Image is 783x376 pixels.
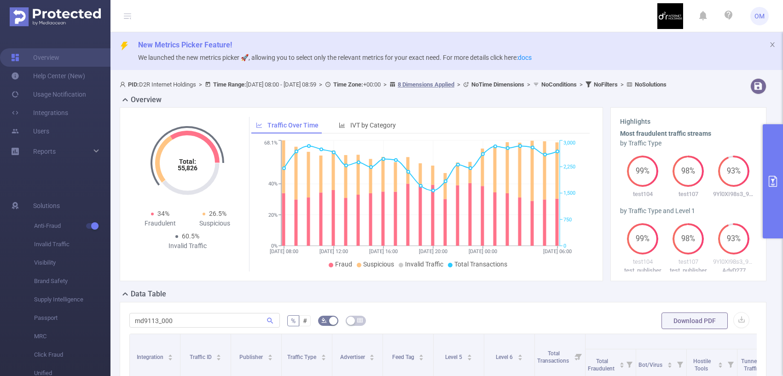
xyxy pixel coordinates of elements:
[137,354,165,360] span: Integration
[138,54,532,61] span: We launched the new metrics picker 🚀, allowing you to select only the relevant metrics for your e...
[157,210,169,217] span: 34%
[370,353,375,356] i: icon: caret-up
[667,361,672,364] i: icon: caret-up
[577,81,586,88] span: >
[179,158,196,165] tspan: Total:
[517,353,523,359] div: Sort
[168,353,173,356] i: icon: caret-up
[271,243,278,249] tspan: 0%
[769,40,776,50] button: icon: close
[120,81,667,88] span: D2R Internet Holdings [DATE] 08:00 - [DATE] 08:59 +00:00
[467,357,472,359] i: icon: caret-down
[34,309,110,327] span: Passport
[718,361,723,364] i: icon: caret-up
[673,235,704,243] span: 98%
[128,81,139,88] b: PID:
[563,217,572,223] tspan: 750
[541,81,577,88] b: No Conditions
[673,168,704,175] span: 98%
[718,168,749,175] span: 93%
[131,94,162,105] h2: Overview
[213,81,246,88] b: Time Range:
[182,232,199,240] span: 60.5%
[718,235,749,243] span: 93%
[34,327,110,346] span: MRC
[467,353,472,356] i: icon: caret-up
[33,197,60,215] span: Solutions
[316,81,325,88] span: >
[666,190,711,199] p: test107
[496,354,514,360] span: Level 6
[718,364,723,367] i: icon: caret-down
[133,219,187,228] div: Fraudulent
[187,219,242,228] div: Suspicious
[661,312,728,329] button: Download PDF
[370,357,375,359] i: icon: caret-down
[392,354,416,360] span: Feed Tag
[524,81,533,88] span: >
[34,235,110,254] span: Invalid Traffic
[381,81,389,88] span: >
[711,190,757,199] p: 9Yl0XI98s3_99912
[620,130,711,137] b: Most fraudulent traffic streams
[11,104,68,122] a: Integrations
[469,249,497,255] tspan: [DATE] 00:00
[754,7,765,25] span: OM
[303,317,307,324] span: #
[34,254,110,272] span: Visibility
[666,266,711,275] p: test_publisher
[518,54,532,61] a: docs
[120,81,128,87] i: icon: user
[267,357,273,359] i: icon: caret-down
[11,122,49,140] a: Users
[339,122,345,128] i: icon: bar-chart
[34,272,110,290] span: Brand Safety
[267,353,273,359] div: Sort
[216,353,221,359] div: Sort
[667,361,673,366] div: Sort
[537,350,570,364] span: Total Transactions
[369,249,398,255] tspan: [DATE] 16:00
[120,41,129,51] i: icon: thunderbolt
[239,354,264,360] span: Publisher
[471,81,524,88] b: No Time Dimensions
[711,266,757,275] p: AdvD277
[321,357,326,359] i: icon: caret-down
[620,266,666,275] p: test_publisher
[209,210,226,217] span: 26.5%
[627,168,658,175] span: 99%
[256,122,262,128] i: icon: line-chart
[33,142,56,161] a: Reports
[129,313,280,328] input: Search...
[369,353,375,359] div: Sort
[445,354,464,360] span: Level 5
[419,353,424,356] i: icon: caret-up
[138,40,232,49] span: New Metrics Picker Feature!
[190,354,213,360] span: Traffic ID
[635,81,667,88] b: No Solutions
[693,358,711,372] span: Hostile Tools
[264,140,278,146] tspan: 68.1%
[517,357,522,359] i: icon: caret-down
[454,260,507,268] span: Total Transactions
[333,81,363,88] b: Time Zone:
[268,212,278,218] tspan: 20%
[618,81,626,88] span: >
[321,353,326,356] i: icon: caret-up
[619,361,624,364] i: icon: caret-up
[357,318,363,323] i: icon: table
[168,357,173,359] i: icon: caret-down
[216,353,221,356] i: icon: caret-up
[33,148,56,155] span: Reports
[517,353,522,356] i: icon: caret-up
[588,358,616,372] span: Total Fraudulent
[563,164,575,170] tspan: 2,250
[34,346,110,364] span: Click Fraud
[270,249,298,255] tspan: [DATE] 08:00
[638,362,664,368] span: Bot/Virus
[620,139,757,148] div: by Traffic Type
[418,353,424,359] div: Sort
[267,353,273,356] i: icon: caret-up
[619,361,625,366] div: Sort
[620,117,757,127] h3: Highlights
